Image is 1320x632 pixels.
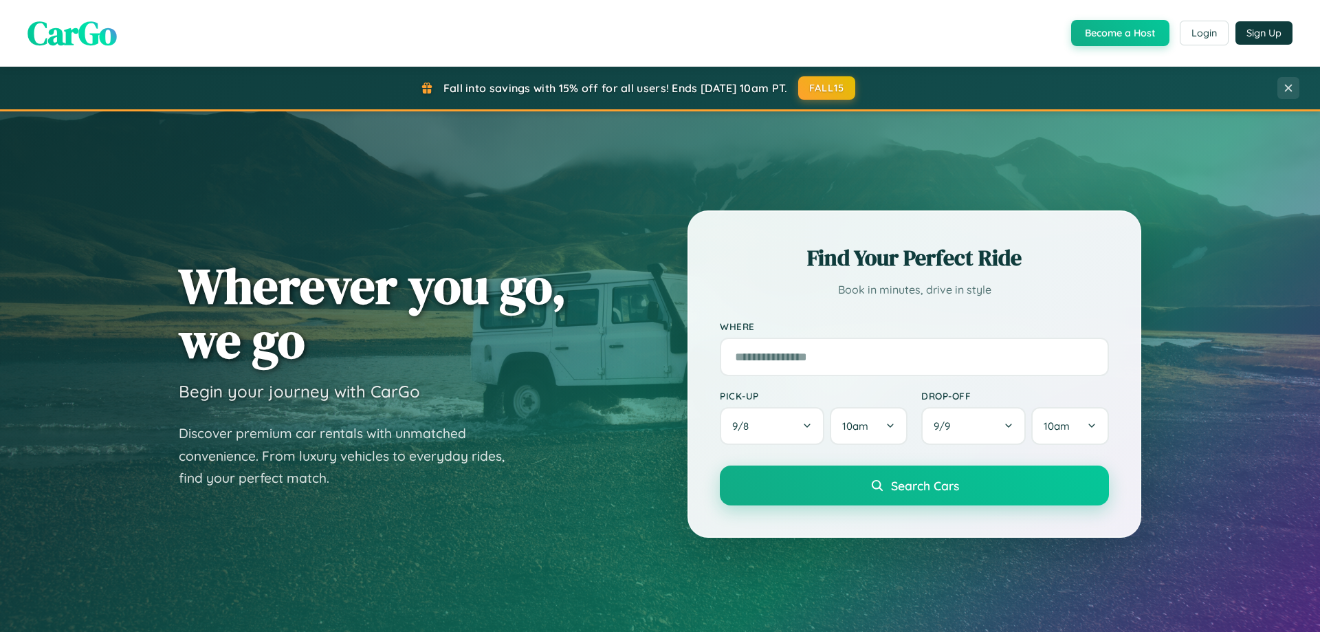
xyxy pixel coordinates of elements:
[720,243,1109,273] h2: Find Your Perfect Ride
[720,320,1109,332] label: Where
[891,478,959,493] span: Search Cars
[179,422,522,490] p: Discover premium car rentals with unmatched convenience. From luxury vehicles to everyday rides, ...
[720,466,1109,505] button: Search Cars
[1031,407,1109,445] button: 10am
[842,419,868,433] span: 10am
[720,390,907,402] label: Pick-up
[921,407,1026,445] button: 9/9
[732,419,756,433] span: 9 / 8
[1071,20,1169,46] button: Become a Host
[921,390,1109,402] label: Drop-off
[179,381,420,402] h3: Begin your journey with CarGo
[443,81,788,95] span: Fall into savings with 15% off for all users! Ends [DATE] 10am PT.
[1044,419,1070,433] span: 10am
[1180,21,1229,45] button: Login
[798,76,856,100] button: FALL15
[720,407,824,445] button: 9/8
[179,259,566,367] h1: Wherever you go, we go
[27,10,117,56] span: CarGo
[934,419,957,433] span: 9 / 9
[1235,21,1292,45] button: Sign Up
[830,407,907,445] button: 10am
[720,280,1109,300] p: Book in minutes, drive in style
